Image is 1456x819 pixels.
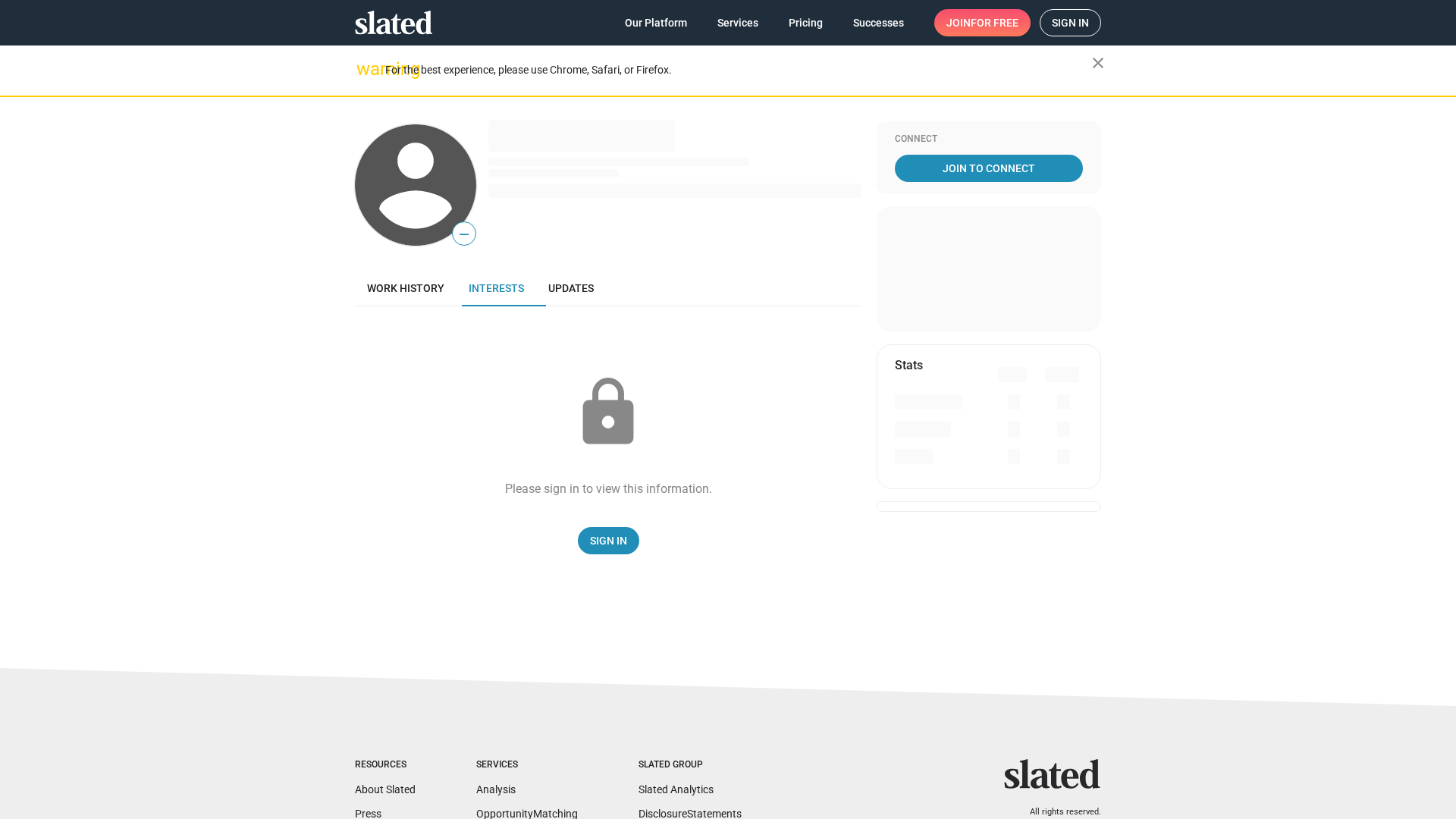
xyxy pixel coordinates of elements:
[789,9,823,36] span: Pricing
[578,527,639,554] a: Sign In
[367,282,444,294] span: Work history
[457,270,536,306] a: Interests
[505,481,712,497] div: Please sign in to view this information.
[355,759,416,771] div: Resources
[777,9,835,36] a: Pricing
[895,133,1083,146] div: Connect
[946,9,1018,36] span: Join
[895,155,1083,182] a: Join To Connect
[898,155,1080,182] span: Join To Connect
[476,759,578,771] div: Services
[639,783,714,795] a: Slated Analytics
[853,9,904,36] span: Successes
[971,9,1018,36] span: for free
[625,9,687,36] span: Our Platform
[590,527,627,554] span: Sign In
[1089,54,1107,72] mat-icon: close
[717,9,758,36] span: Services
[934,9,1031,36] a: Joinfor free
[453,224,475,244] span: —
[356,60,375,78] mat-icon: warning
[639,759,742,771] div: Slated Group
[385,60,1092,80] div: For the best experience, please use Chrome, Safari, or Firefox.
[895,357,923,373] mat-card-title: Stats
[476,783,516,795] a: Analysis
[705,9,770,36] a: Services
[469,282,524,294] span: Interests
[613,9,699,36] a: Our Platform
[1052,10,1089,36] span: Sign in
[355,270,457,306] a: Work history
[570,375,646,450] mat-icon: lock
[536,270,606,306] a: Updates
[548,282,594,294] span: Updates
[1040,9,1101,36] a: Sign in
[355,783,416,795] a: About Slated
[841,9,916,36] a: Successes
